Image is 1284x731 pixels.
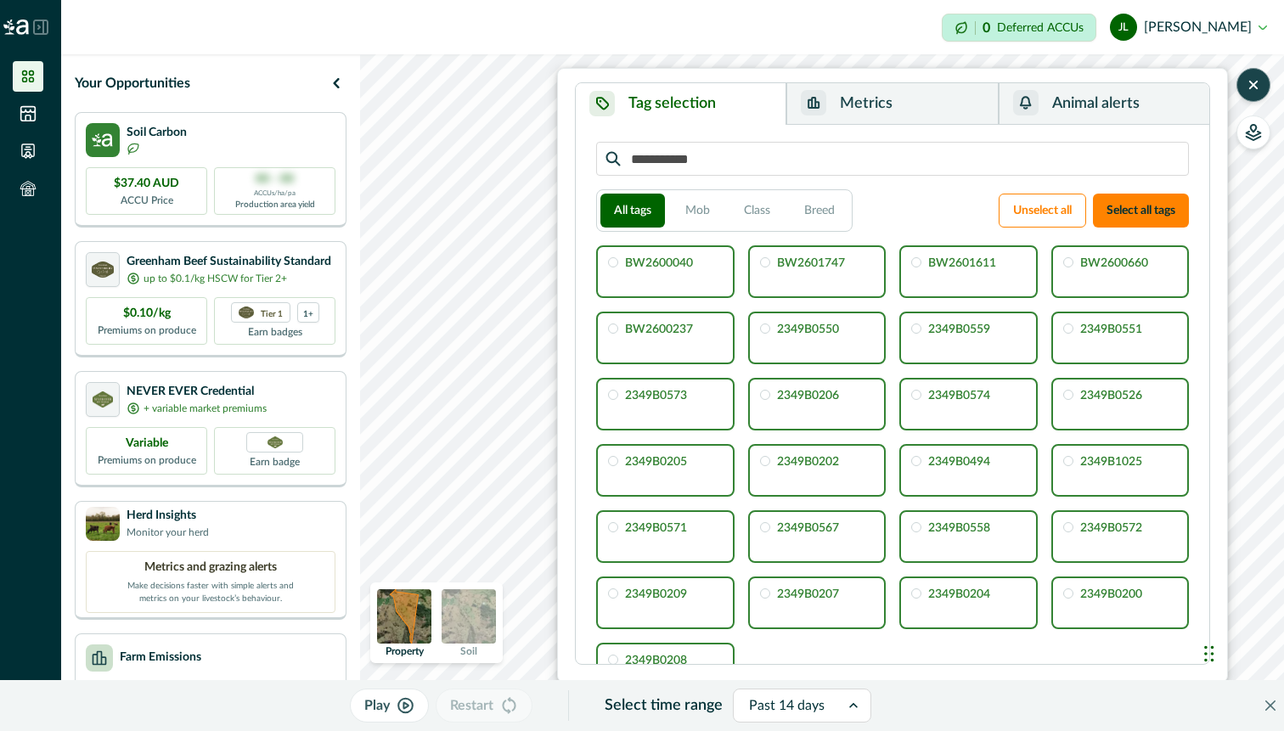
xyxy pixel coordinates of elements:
button: Play [350,689,429,723]
button: Close [1257,692,1284,719]
img: soil preview [442,589,496,644]
p: 2349B0204 [928,588,990,600]
button: Jean Liebenberg[PERSON_NAME] [1110,7,1267,48]
p: 2349B0200 [1080,588,1142,600]
button: All tags [600,194,665,228]
p: 2349B0209 [625,588,687,600]
p: 2349B0550 [777,323,839,335]
p: $0.10/kg [123,305,171,323]
p: 2349B0571 [625,522,687,534]
p: Premiums on produce [98,453,196,468]
button: Animal alerts [999,83,1209,125]
p: ACCUs/ha/pa [254,188,296,199]
p: BW2600660 [1080,257,1148,269]
p: BW2600237 [625,323,693,335]
p: 2349B0567 [777,522,839,534]
p: 0 [983,21,990,35]
p: $37.40 AUD [114,175,179,193]
img: Logo [3,20,29,35]
p: 2349B0526 [1080,390,1142,402]
button: Tag selection [576,83,786,125]
button: Mob [672,194,724,228]
img: certification logo [239,306,254,318]
p: 2349B0572 [1080,522,1142,534]
p: Variable [126,435,168,453]
p: + variable market premiums [144,401,267,416]
p: Play [364,695,390,716]
p: 2349B0202 [777,456,839,468]
p: 2349B0574 [928,390,990,402]
p: 2349B0558 [928,522,990,534]
p: Earn badges [248,323,302,340]
p: 2349B0206 [777,390,839,402]
iframe: Chat Widget [1199,611,1284,693]
p: ACCU Price [121,193,173,208]
p: Make decisions faster with simple alerts and metrics on your livestock’s behaviour. [126,576,296,605]
p: Production area yield [235,199,315,211]
p: Monitor your herd [127,525,209,540]
img: property preview [377,589,431,644]
p: 1+ [303,307,313,318]
p: 2349B1025 [1080,456,1142,468]
p: BW2600040 [625,257,693,269]
p: Soil Carbon [127,124,187,142]
p: Deferred ACCUs [997,21,1084,34]
p: Select time range [605,694,723,717]
p: 2349B0573 [625,390,687,402]
button: Unselect all [999,194,1086,228]
button: Select all tags [1093,194,1189,228]
p: Greenham Beef Sustainability Standard [127,253,331,271]
p: 2349B0208 [625,655,687,666]
p: 2349B0207 [777,588,839,600]
p: Restart [450,695,493,716]
button: Class [730,194,784,228]
p: Property [386,646,424,656]
button: Restart [436,689,532,723]
img: certification logo [92,261,114,278]
p: 2349B0494 [928,456,990,468]
button: Metrics [786,83,998,125]
p: Farm Emissions [120,649,201,666]
p: Premiums on produce [98,323,196,338]
img: Greenham NEVER EVER certification badge [267,436,283,449]
p: BW2601611 [928,257,996,269]
p: 2349B0205 [625,456,687,468]
p: 2349B0559 [928,323,990,335]
p: Herd Insights [127,507,209,525]
img: certification logo [93,391,114,408]
p: Metrics and grazing alerts [144,559,277,576]
p: NEVER EVER Credential [127,383,267,401]
div: Drag [1204,628,1214,679]
p: BW2601747 [777,257,845,269]
button: Breed [791,194,848,228]
p: 2349B0551 [1080,323,1142,335]
p: Earn badge [250,453,300,470]
p: up to $0.1/kg HSCW for Tier 2+ [144,271,287,286]
p: Your Opportunities [75,73,190,93]
p: 00 - 00 [256,171,294,188]
p: Tier 1 [261,307,283,318]
div: more credentials avaialble [297,302,319,323]
p: Soil [460,646,477,656]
